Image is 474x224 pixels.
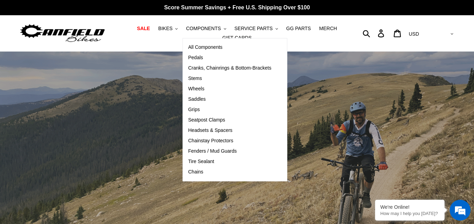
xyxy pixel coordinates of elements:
[188,65,271,71] span: Cranks, Chainrings & Bottom-Brackets
[183,63,277,73] a: Cranks, Chainrings & Bottom-Brackets
[188,75,202,81] span: Stems
[380,204,439,210] div: We're Online!
[183,73,277,84] a: Stems
[183,42,277,53] a: All Components
[183,146,277,156] a: Fenders / Mud Guards
[188,138,233,144] span: Chainstay Protectors
[183,136,277,146] a: Chainstay Protectors
[183,125,277,136] a: Headsets & Spacers
[188,96,206,102] span: Saddles
[188,44,222,50] span: All Components
[188,159,214,164] span: Tire Sealant
[183,53,277,63] a: Pedals
[188,55,203,61] span: Pedals
[183,167,277,177] a: Chains
[134,24,153,33] a: SALE
[19,23,106,44] img: Canfield Bikes
[186,26,221,32] span: COMPONENTS
[380,211,439,216] p: How may I help you today?
[234,26,272,32] span: SERVICE PARTS
[183,24,229,33] button: COMPONENTS
[231,24,281,33] button: SERVICE PARTS
[137,26,150,32] span: SALE
[188,148,237,154] span: Fenders / Mud Guards
[188,127,232,133] span: Headsets & Spacers
[286,26,311,32] span: GG PARTS
[283,24,314,33] a: GG PARTS
[222,35,252,41] span: GIFT CARDS
[188,107,200,113] span: Grips
[319,26,337,32] span: MERCH
[316,24,340,33] a: MERCH
[219,33,255,43] a: GIFT CARDS
[188,169,203,175] span: Chains
[183,115,277,125] a: Seatpost Clamps
[158,26,172,32] span: BIKES
[183,94,277,105] a: Saddles
[183,84,277,94] a: Wheels
[155,24,181,33] button: BIKES
[183,156,277,167] a: Tire Sealant
[183,105,277,115] a: Grips
[188,86,204,92] span: Wheels
[188,117,225,123] span: Seatpost Clamps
